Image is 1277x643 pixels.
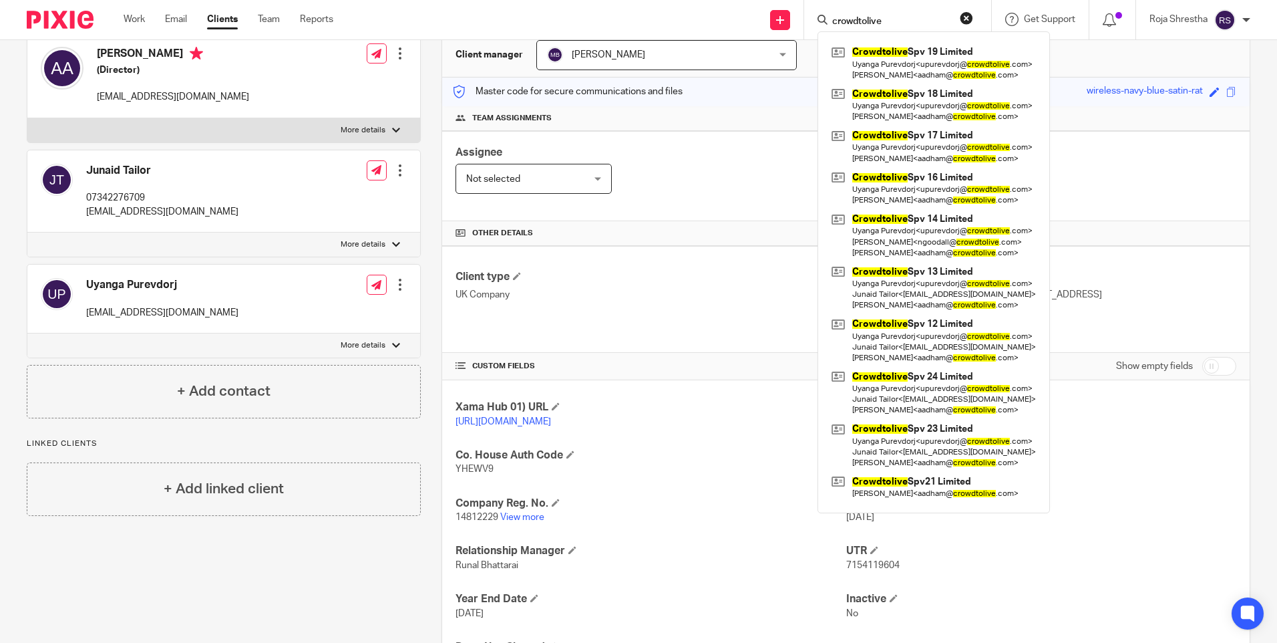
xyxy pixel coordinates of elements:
span: 7154119604 [846,561,900,570]
p: More details [341,340,385,351]
p: UK Company [455,288,846,301]
p: Linked clients [27,438,421,449]
p: 07342276709 [86,191,238,205]
a: [URL][DOMAIN_NAME] [455,417,551,426]
h4: Year End Date [455,592,846,606]
a: Email [165,13,187,26]
h4: CUSTOM FIELDS [455,361,846,372]
h4: Xama Hub 01) URL [455,400,846,414]
h4: Junaid Tailor [86,164,238,178]
button: Clear [960,11,973,25]
a: View more [500,513,544,522]
p: [EMAIL_ADDRESS][DOMAIN_NAME] [97,90,249,104]
span: [DATE] [455,609,484,618]
p: [EMAIL_ADDRESS][DOMAIN_NAME] [86,205,238,219]
span: [PERSON_NAME] [572,50,645,59]
span: YHEWV9 [455,465,494,474]
h4: Relationship Manager [455,544,846,558]
h4: UTR [846,544,1236,558]
h4: Client type [455,270,846,284]
a: Work [124,13,145,26]
label: Show empty fields [1116,360,1193,373]
h4: Company Reg. No. [455,497,846,511]
span: Assignee [455,147,502,158]
div: wireless-navy-blue-satin-rat [1087,84,1203,100]
h4: Uyanga Purevdorj [86,278,238,292]
img: svg%3E [41,278,73,310]
h4: Inactive [846,592,1236,606]
a: Clients [207,13,238,26]
i: Primary [190,47,203,60]
h5: (Director) [97,63,249,77]
img: svg%3E [1214,9,1236,31]
span: Other details [472,228,533,239]
span: 14812229 [455,513,498,522]
p: More details [341,125,385,136]
h4: Co. House Auth Code [455,448,846,463]
span: [DATE] [846,513,874,522]
p: Roja Shrestha [1149,13,1208,26]
h3: Client manager [455,48,523,61]
img: svg%3E [41,47,83,90]
p: More details [341,239,385,250]
span: No [846,609,858,618]
img: Pixie [27,11,94,29]
img: svg%3E [41,164,73,196]
h4: + Add linked client [164,479,284,499]
img: svg%3E [547,47,563,63]
h4: + Add contact [177,381,270,402]
span: Not selected [466,174,520,184]
span: Get Support [1024,15,1075,24]
span: Runal Bhattarai [455,561,518,570]
p: Master code for secure communications and files [452,85,683,98]
p: [EMAIL_ADDRESS][DOMAIN_NAME] [86,306,238,319]
h4: [PERSON_NAME] [97,47,249,63]
a: Team [258,13,280,26]
input: Search [831,16,951,28]
a: Reports [300,13,333,26]
span: Team assignments [472,113,552,124]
